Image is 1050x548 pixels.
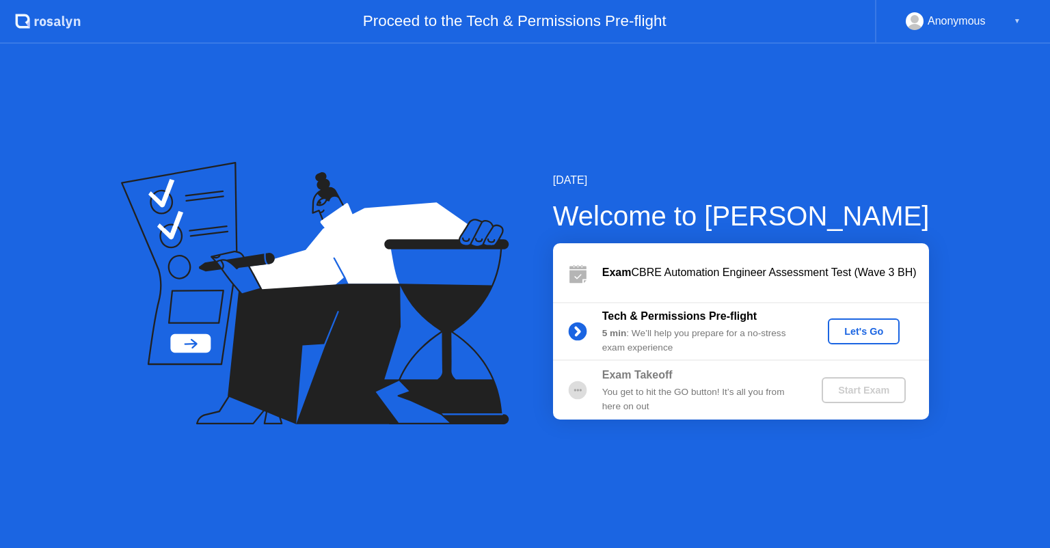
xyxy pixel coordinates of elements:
b: Exam [602,266,632,278]
div: Anonymous [928,12,986,30]
div: Start Exam [827,385,900,396]
div: : We’ll help you prepare for a no-stress exam experience [602,327,799,355]
div: ▼ [1014,12,1021,30]
div: Let's Go [833,326,894,337]
div: [DATE] [553,172,930,189]
b: Tech & Permissions Pre-flight [602,310,757,322]
button: Start Exam [822,377,906,403]
b: Exam Takeoff [602,369,673,381]
div: You get to hit the GO button! It’s all you from here on out [602,385,799,413]
b: 5 min [602,328,627,338]
div: Welcome to [PERSON_NAME] [553,195,930,236]
button: Let's Go [828,318,900,344]
div: CBRE Automation Engineer Assessment Test (Wave 3 BH) [602,264,929,281]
